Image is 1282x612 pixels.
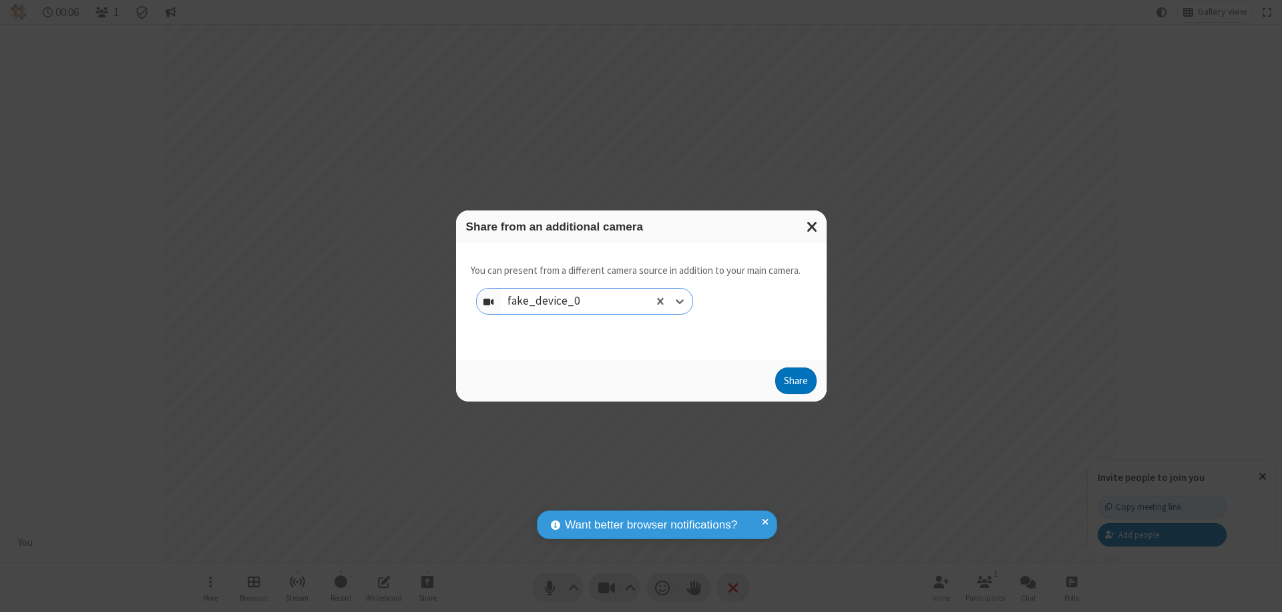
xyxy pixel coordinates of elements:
button: Share [775,367,817,394]
div: fake_device_0 [507,293,603,311]
span: Want better browser notifications? [565,516,737,534]
p: You can present from a different camera source in addition to your main camera. [471,263,801,279]
h3: Share from an additional camera [466,220,817,233]
button: Close modal [799,210,827,243]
